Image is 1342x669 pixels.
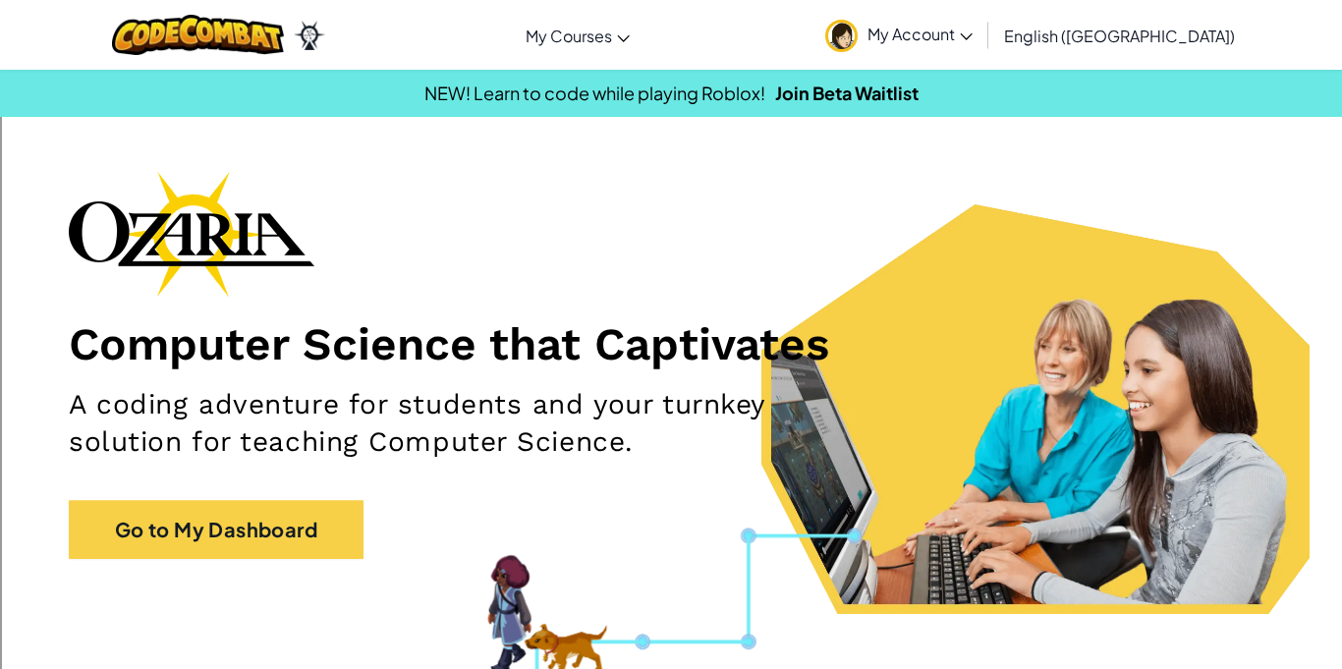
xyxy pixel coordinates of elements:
[526,26,612,46] span: My Courses
[516,9,640,62] a: My Courses
[69,386,875,461] h2: A coding adventure for students and your turnkey solution for teaching Computer Science.
[69,316,1273,371] h1: Computer Science that Captivates
[294,21,325,50] img: Ozaria
[867,24,973,44] span: My Account
[69,500,363,559] a: Go to My Dashboard
[424,82,765,104] span: NEW! Learn to code while playing Roblox!
[69,171,314,297] img: Ozaria branding logo
[775,82,919,104] a: Join Beta Waitlist
[825,20,858,52] img: avatar
[815,4,982,66] a: My Account
[1004,26,1235,46] span: English ([GEOGRAPHIC_DATA])
[994,9,1245,62] a: English ([GEOGRAPHIC_DATA])
[112,15,284,55] img: CodeCombat logo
